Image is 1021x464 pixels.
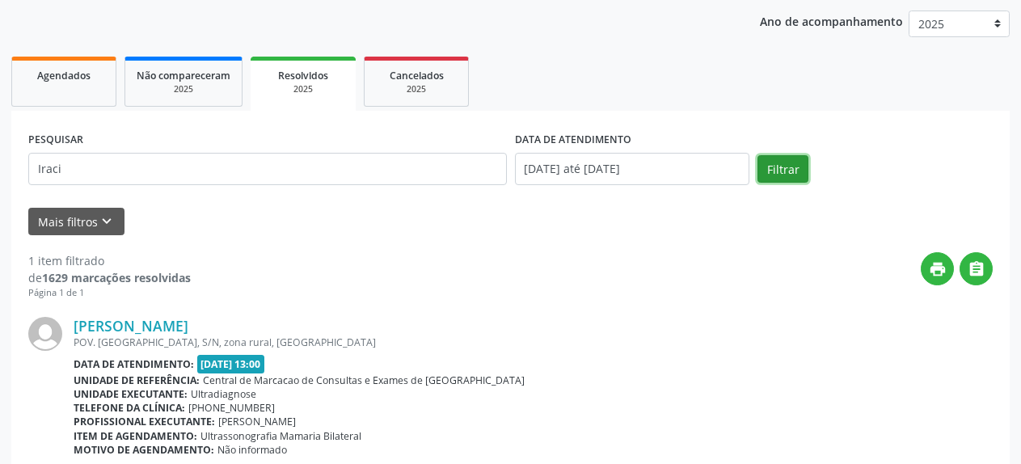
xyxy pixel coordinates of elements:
[98,213,116,230] i: keyboard_arrow_down
[74,429,197,443] b: Item de agendamento:
[74,443,214,457] b: Motivo de agendamento:
[37,69,91,82] span: Agendados
[188,401,275,415] span: [PHONE_NUMBER]
[74,387,188,401] b: Unidade executante:
[376,83,457,95] div: 2025
[74,415,215,428] b: Profissional executante:
[390,69,444,82] span: Cancelados
[28,208,124,236] button: Mais filtroskeyboard_arrow_down
[515,128,631,153] label: DATA DE ATENDIMENTO
[197,355,265,373] span: [DATE] 13:00
[921,252,954,285] button: print
[191,387,256,401] span: Ultradiagnose
[760,11,903,31] p: Ano de acompanhamento
[28,269,191,286] div: de
[42,270,191,285] strong: 1629 marcações resolvidas
[968,260,985,278] i: 
[74,357,194,371] b: Data de atendimento:
[74,373,200,387] b: Unidade de referência:
[929,260,947,278] i: print
[960,252,993,285] button: 
[74,317,188,335] a: [PERSON_NAME]
[200,429,361,443] span: Ultrassonografia Mamaria Bilateral
[137,69,230,82] span: Não compareceram
[28,128,83,153] label: PESQUISAR
[28,317,62,351] img: img
[28,252,191,269] div: 1 item filtrado
[757,155,808,183] button: Filtrar
[217,443,287,457] span: Não informado
[203,373,525,387] span: Central de Marcacao de Consultas e Exames de [GEOGRAPHIC_DATA]
[74,401,185,415] b: Telefone da clínica:
[262,83,344,95] div: 2025
[28,153,507,185] input: Nome, CNS
[74,335,993,349] div: POV. [GEOGRAPHIC_DATA], S/N, zona rural, [GEOGRAPHIC_DATA]
[28,286,191,300] div: Página 1 de 1
[137,83,230,95] div: 2025
[218,415,296,428] span: [PERSON_NAME]
[515,153,750,185] input: Selecione um intervalo
[278,69,328,82] span: Resolvidos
